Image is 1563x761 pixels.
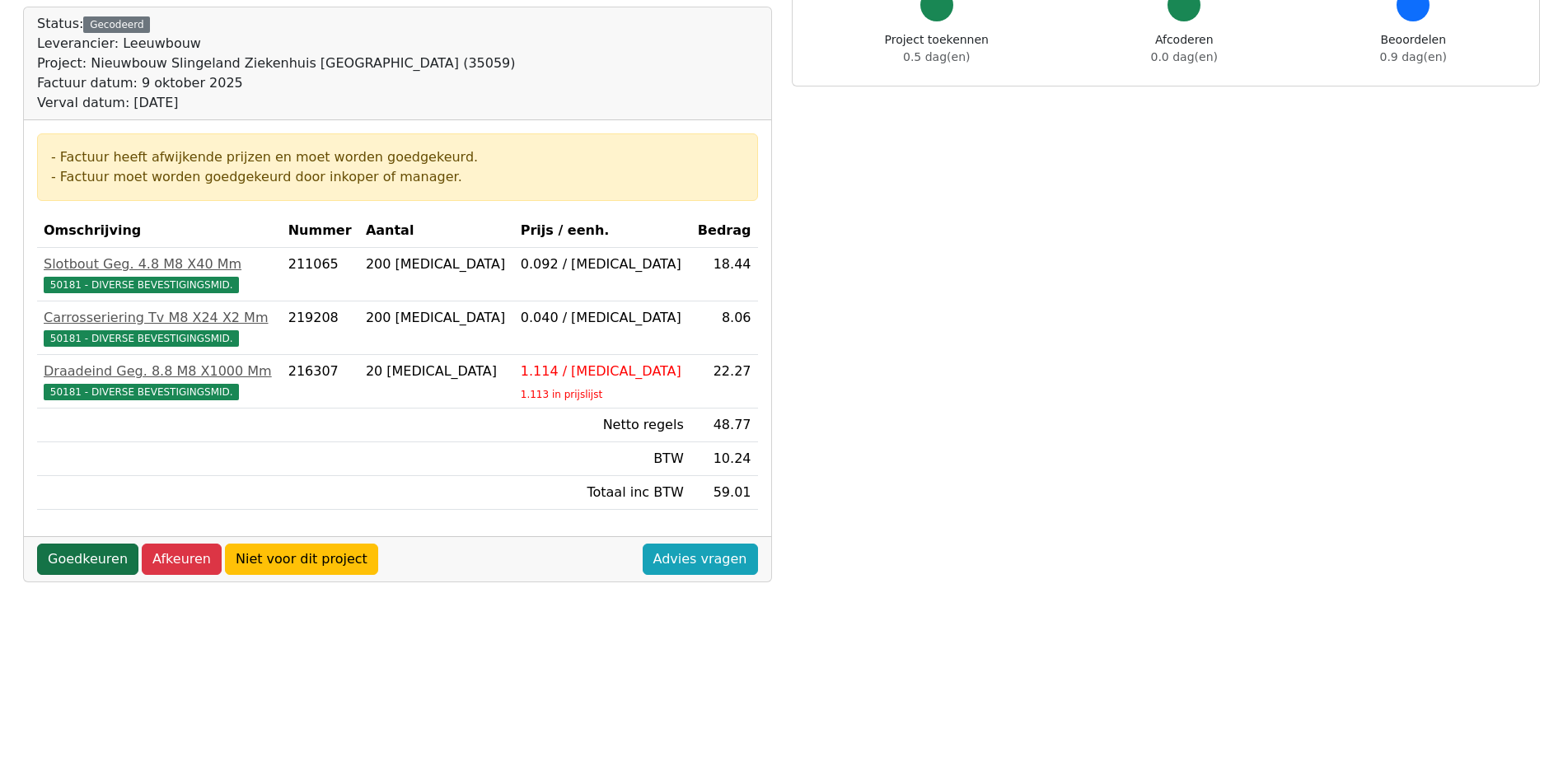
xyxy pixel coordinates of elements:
[1151,31,1218,66] div: Afcoderen
[37,34,516,54] div: Leverancier: Leeuwbouw
[44,308,275,348] a: Carrosseriering Tv M8 X24 X2 Mm50181 - DIVERSE BEVESTIGINGSMID.
[37,73,516,93] div: Factuur datum: 9 oktober 2025
[44,330,239,347] span: 50181 - DIVERSE BEVESTIGINGSMID.
[521,389,602,400] sub: 1.113 in prijslijst
[366,362,508,381] div: 20 [MEDICAL_DATA]
[690,355,758,409] td: 22.27
[690,442,758,476] td: 10.24
[44,384,239,400] span: 50181 - DIVERSE BEVESTIGINGSMID.
[1380,31,1447,66] div: Beoordelen
[643,544,758,575] a: Advies vragen
[690,409,758,442] td: 48.77
[282,248,359,301] td: 211065
[282,214,359,248] th: Nummer
[514,214,690,248] th: Prijs / eenh.
[690,476,758,510] td: 59.01
[44,362,275,401] a: Draadeind Geg. 8.8 M8 X1000 Mm50181 - DIVERSE BEVESTIGINGSMID.
[37,14,516,113] div: Status:
[514,409,690,442] td: Netto regels
[51,167,744,187] div: - Factuur moet worden goedgekeurd door inkoper of manager.
[1380,50,1447,63] span: 0.9 dag(en)
[885,31,989,66] div: Project toekennen
[37,544,138,575] a: Goedkeuren
[514,442,690,476] td: BTW
[51,147,744,167] div: - Factuur heeft afwijkende prijzen en moet worden goedgekeurd.
[282,301,359,355] td: 219208
[37,93,516,113] div: Verval datum: [DATE]
[1151,50,1218,63] span: 0.0 dag(en)
[37,214,282,248] th: Omschrijving
[690,248,758,301] td: 18.44
[142,544,222,575] a: Afkeuren
[690,301,758,355] td: 8.06
[359,214,514,248] th: Aantal
[521,308,684,328] div: 0.040 / [MEDICAL_DATA]
[83,16,150,33] div: Gecodeerd
[690,214,758,248] th: Bedrag
[282,355,359,409] td: 216307
[44,362,275,381] div: Draadeind Geg. 8.8 M8 X1000 Mm
[225,544,378,575] a: Niet voor dit project
[37,54,516,73] div: Project: Nieuwbouw Slingeland Ziekenhuis [GEOGRAPHIC_DATA] (35059)
[366,254,508,274] div: 200 [MEDICAL_DATA]
[514,476,690,510] td: Totaal inc BTW
[521,362,684,381] div: 1.114 / [MEDICAL_DATA]
[44,254,275,274] div: Slotbout Geg. 4.8 M8 X40 Mm
[521,254,684,274] div: 0.092 / [MEDICAL_DATA]
[366,308,508,328] div: 200 [MEDICAL_DATA]
[44,308,275,328] div: Carrosseriering Tv M8 X24 X2 Mm
[44,254,275,294] a: Slotbout Geg. 4.8 M8 X40 Mm50181 - DIVERSE BEVESTIGINGSMID.
[44,277,239,293] span: 50181 - DIVERSE BEVESTIGINGSMID.
[903,50,970,63] span: 0.5 dag(en)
